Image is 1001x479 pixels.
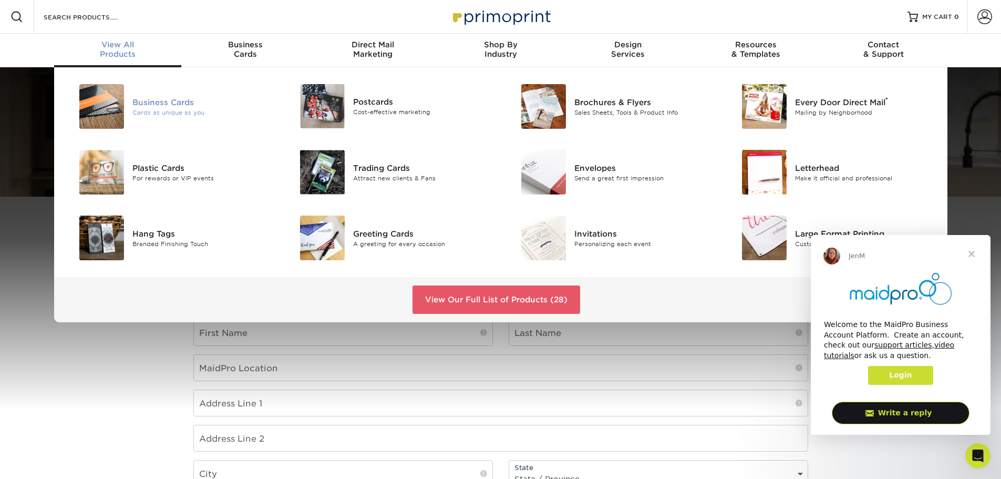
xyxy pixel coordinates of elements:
div: Mailing by Neighborhood [795,108,934,117]
a: Invitations Invitations Personalizing each event [509,211,714,264]
img: Postcards [300,84,345,128]
div: Large Format Printing [795,228,934,239]
img: Envelopes [521,150,566,195]
span: MY CART [922,13,952,22]
iframe: Intercom live chat message [811,235,990,435]
div: Greeting Cards [353,228,492,239]
div: Every Door Direct Mail [795,96,934,108]
div: Cost-effective marketing [353,108,492,117]
span: View All [54,40,182,49]
a: Direct MailMarketing [309,34,437,67]
a: Business Cards Business Cards Cards as unique as you [67,80,272,133]
div: Custom displays & signage [795,239,934,248]
div: Send a great first impression [574,174,714,182]
div: Hang Tags [132,228,272,239]
a: Hang Tags Hang Tags Branded Finishing Touch [67,211,272,264]
div: Services [564,40,692,59]
div: Cards [181,40,309,59]
a: Letterhead Letterhead Make it official and professional [729,146,935,199]
a: Resources& Templates [692,34,820,67]
div: Business Cards [132,96,272,108]
div: A greeting for every occasion [353,239,492,248]
span: Shop By [437,40,564,49]
span: Business [181,40,309,49]
span: Resources [692,40,820,49]
a: Envelopes Envelopes Send a great first impression [509,146,714,199]
div: Sales Sheets, Tools & Product Info [574,108,714,117]
sup: ® [885,96,888,104]
div: & Templates [692,40,820,59]
img: Hang Tags [79,216,124,260]
div: Cards as unique as you [132,108,272,117]
img: Every Door Direct Mail [742,84,787,129]
span: Direct Mail [309,40,437,49]
div: & Support [820,40,947,59]
a: View Our Full List of Products (28) [412,286,580,314]
a: View AllProducts [54,34,182,67]
a: Large Format Printing Large Format Printing Custom displays & signage [729,211,935,264]
div: Personalizing each event [574,239,714,248]
a: Trading Cards Trading Cards Attract new clients & Fans [287,146,493,199]
img: Greeting Cards [300,216,345,260]
a: Postcards Postcards Cost-effective marketing [287,80,493,133]
img: Brochures & Flyers [521,84,566,129]
img: Plastic Cards [79,150,124,195]
a: Brochures & Flyers Brochures & Flyers Sales Sheets, Tools & Product Info [509,80,714,133]
img: Invitations [521,216,566,260]
div: For rewards or VIP events [132,174,272,182]
a: Greeting Cards Greeting Cards A greeting for every occasion [287,211,493,264]
img: Large Format Printing [742,216,787,260]
div: Envelopes [574,162,714,174]
img: Primoprint [448,5,553,28]
div: Brochures & Flyers [574,96,714,108]
div: Plastic Cards [132,162,272,174]
span: Contact [820,40,947,49]
a: BusinessCards [181,34,309,67]
img: Business Cards [79,84,124,129]
a: Shop ByIndustry [437,34,564,67]
span: 0 [954,13,959,21]
div: Marketing [309,40,437,59]
div: Trading Cards [353,162,492,174]
img: Trading Cards [300,150,345,195]
div: Products [54,40,182,59]
iframe: Intercom live chat [965,443,990,468]
div: Invitations [574,228,714,239]
a: DesignServices [564,34,692,67]
div: Branded Finishing Touch [132,239,272,248]
a: Every Door Direct Mail Every Door Direct Mail® Mailing by Neighborhood [729,80,935,133]
div: Letterhead [795,162,934,174]
input: SEARCH PRODUCTS..... [43,11,145,23]
img: Letterhead [742,150,787,195]
div: Make it official and professional [795,174,934,182]
div: Industry [437,40,564,59]
a: Plastic Cards Plastic Cards For rewards or VIP events [67,146,272,199]
div: Postcards [353,96,492,108]
div: Attract new clients & Fans [353,174,492,182]
a: Contact& Support [820,34,947,67]
span: Design [564,40,692,49]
